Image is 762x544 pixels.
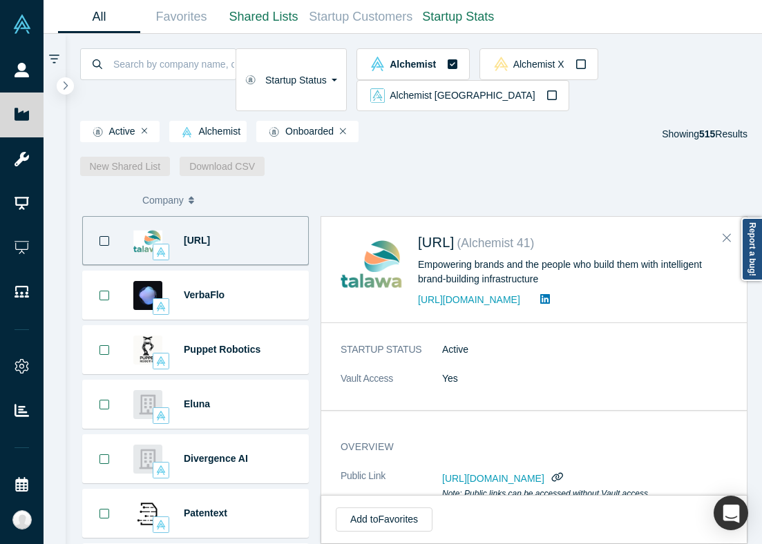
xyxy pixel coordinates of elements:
a: [URL][DOMAIN_NAME] [418,294,520,305]
span: [URL][DOMAIN_NAME] [442,473,544,484]
img: alchemist Vault Logo [156,465,166,475]
img: alchemist Vault Logo [156,520,166,530]
a: [URL] [418,235,455,250]
img: alchemist Vault Logo [156,411,166,420]
img: Talawa.ai's Logo [341,232,403,295]
div: Empowering brands and the people who build them with intelligent brand-building infrastructure [418,258,727,286]
input: Search by company name, class, customer, one-liner or category [112,48,236,80]
dd: Yes [442,371,727,386]
span: Alchemist [390,59,436,69]
img: Katinka Harsányi's Account [12,510,32,530]
button: New Shared List [80,157,171,176]
dd: Active [442,342,727,357]
span: Company [142,186,184,215]
img: VerbaFlo's Logo [133,281,162,310]
img: Puppet Robotics's Logo [133,336,162,365]
a: Puppet Robotics [184,344,260,355]
a: Favorites [140,1,222,33]
button: Bookmark [83,489,126,537]
small: ( Alchemist 41 ) [457,236,535,250]
button: Bookmark [83,326,126,373]
a: Startup Customers [305,1,417,33]
a: Startup Stats [417,1,499,33]
span: Public Link [341,469,385,483]
button: Bookmark [83,271,126,319]
img: alchemist Vault Logo [156,302,166,311]
a: [URL] [184,235,210,246]
img: alchemistx Vault Logo [494,57,508,71]
img: Alchemist Vault Logo [12,14,32,34]
span: Alchemist X [513,59,564,69]
img: Divergence AI's Logo [133,445,162,474]
button: Remove Filter [340,126,346,136]
img: Startup status [93,126,103,137]
img: Eluna's Logo [133,390,162,419]
a: VerbaFlo [184,289,225,300]
strong: 515 [699,128,715,139]
dt: Vault Access [341,371,442,400]
button: Startup Status [236,48,347,111]
button: Close [716,227,737,249]
a: Eluna [184,398,210,409]
span: Alchemist [GEOGRAPHIC_DATA] [390,90,535,100]
button: Bookmark [83,435,126,483]
button: alchemistx Vault LogoAlchemist X [479,48,598,80]
span: Alchemist [175,126,240,137]
img: Startup status [269,126,279,137]
a: Shared Lists [222,1,305,33]
img: Patentext's Logo [133,499,162,528]
span: Onboarded [263,126,334,137]
img: Talawa.ai's Logo [133,226,162,255]
button: Bookmark [83,380,126,428]
button: Download CSV [180,157,265,176]
em: Note: Public links can be accessed without Vault access. [442,489,650,498]
img: alchemist Vault Logo [156,247,166,257]
span: Showing Results [662,128,747,139]
img: alchemist Vault Logo [370,57,385,71]
span: Active [86,126,135,137]
img: alchemist Vault Logo [182,127,192,137]
a: Patentext [184,507,227,518]
a: Report a bug! [741,217,762,281]
a: Divergence AI [184,453,248,464]
a: All [58,1,140,33]
button: alchemist_aj Vault LogoAlchemist [GEOGRAPHIC_DATA] [356,80,569,112]
button: Remove Filter [142,126,148,136]
button: Add toFavorites [336,507,432,532]
button: alchemist Vault LogoAlchemist [356,48,470,80]
button: Company [142,186,244,215]
h3: overview [341,440,708,454]
img: alchemist_aj Vault Logo [370,88,385,103]
img: Startup status [245,75,256,86]
button: Bookmark [83,217,126,264]
img: alchemist Vault Logo [156,356,166,366]
dt: STARTUP STATUS [341,342,442,371]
